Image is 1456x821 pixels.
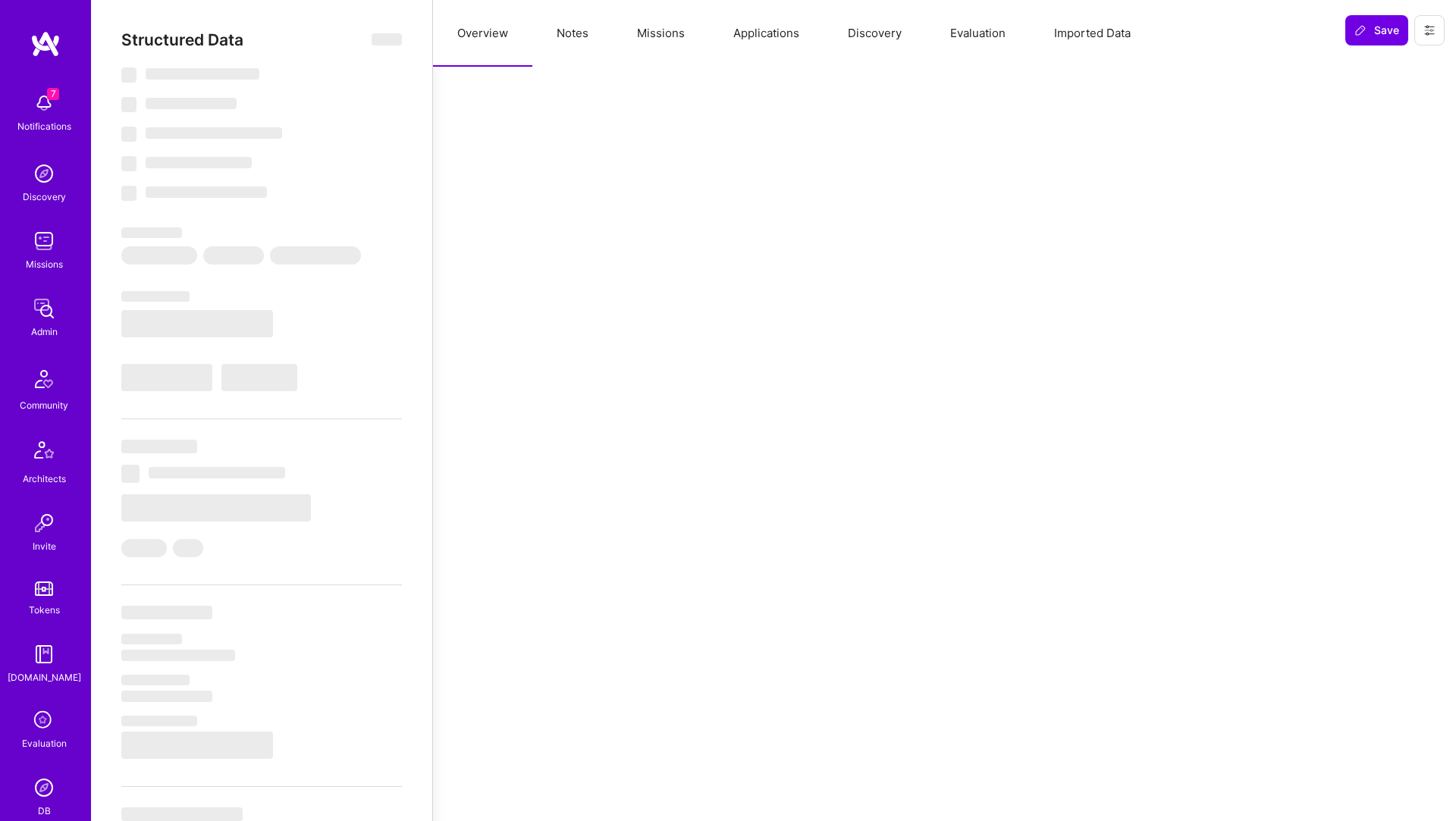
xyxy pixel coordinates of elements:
span: ‌ [121,97,136,112]
span: ‌ [121,310,273,337]
span: ‌ [173,539,203,557]
div: Discovery [23,189,66,205]
img: tokens [35,581,53,596]
img: Community [26,361,62,397]
img: Admin Search [29,772,59,803]
span: ‌ [121,67,136,83]
span: ‌ [146,127,282,139]
span: ‌ [146,157,252,168]
span: ‌ [121,494,311,522]
span: ‌ [121,691,212,702]
span: ‌ [121,539,167,557]
img: Architects [26,434,62,471]
div: Missions [26,256,63,272]
span: ‌ [221,364,297,391]
div: [DOMAIN_NAME] [8,669,81,685]
span: ‌ [149,467,285,478]
span: ‌ [121,650,235,661]
span: ‌ [270,246,361,265]
img: admin teamwork [29,293,59,324]
span: ‌ [121,291,190,302]
span: ‌ [121,246,197,265]
div: Tokens [29,602,60,618]
img: Invite [29,508,59,538]
span: ‌ [146,68,259,80]
span: ‌ [372,33,402,45]
img: teamwork [29,226,59,256]
i: icon SelectionTeam [30,707,58,735]
span: ‌ [121,440,197,453]
span: ‌ [121,186,136,201]
span: ‌ [121,675,190,685]
span: ‌ [121,716,197,726]
img: guide book [29,639,59,669]
span: ‌ [121,807,243,821]
div: Evaluation [22,735,67,751]
span: Structured Data [121,30,243,49]
span: ‌ [121,127,136,142]
div: Notifications [17,118,71,134]
span: ‌ [146,186,267,198]
span: ‌ [121,732,273,759]
div: DB [38,803,51,819]
span: ‌ [146,98,237,109]
span: Save [1354,23,1399,38]
img: bell [29,88,59,118]
span: ‌ [121,465,140,483]
div: Community [20,397,68,413]
div: Invite [33,538,56,554]
div: Admin [31,324,58,340]
div: Architects [23,471,66,487]
button: Save [1345,15,1408,45]
span: ‌ [121,227,182,238]
span: 7 [47,88,59,100]
span: ‌ [121,364,212,391]
span: ‌ [203,246,264,265]
span: ‌ [121,606,212,619]
span: ‌ [121,634,182,644]
img: discovery [29,158,59,189]
span: ‌ [121,156,136,171]
img: logo [30,30,61,58]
